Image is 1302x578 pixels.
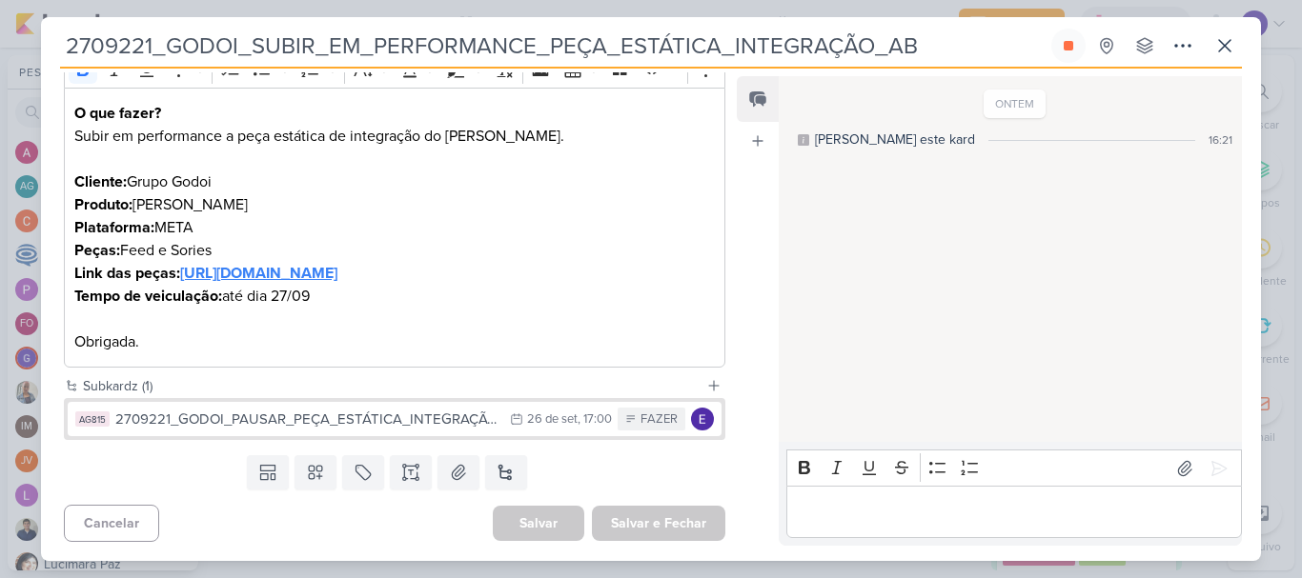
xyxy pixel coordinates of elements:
[74,195,132,214] strong: Produto:
[74,102,715,353] p: Subir em performance a peça estática de integração do [PERSON_NAME]. Grupo Godoi [PERSON_NAME] ME...
[74,241,120,260] strong: Peças:
[83,376,699,396] div: Subkardz (1)
[115,409,500,430] div: 2709221_GODOI_PAUSAR_PEÇA_ESTÁTICA_INTEGRAÇÃO_AB
[815,130,975,149] div: [PERSON_NAME] este kard
[75,411,110,427] div: AG815
[641,410,678,429] div: FAZER
[527,413,578,426] div: 26 de set
[180,264,337,283] a: [URL][DOMAIN_NAME]
[74,104,161,123] strong: O que fazer?
[64,505,159,542] button: Cancelar
[74,287,222,306] strong: Tempo de veiculação:
[60,29,1048,63] input: Kard Sem Título
[68,402,722,436] button: AG815 2709221_GODOI_PAUSAR_PEÇA_ESTÁTICA_INTEGRAÇÃO_AB 26 de set , 17:00 FAZER
[74,264,180,283] strong: Link das peças:
[1209,131,1232,149] div: 16:21
[74,172,127,191] strong: Cliente:
[1061,38,1076,53] div: Parar relógio
[691,408,714,430] img: Eduardo Quaresma
[64,88,725,369] div: Editor editing area: main
[74,218,154,237] strong: Plataforma:
[578,413,612,426] div: , 17:00
[786,449,1242,487] div: Editor toolbar
[786,486,1242,538] div: Editor editing area: main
